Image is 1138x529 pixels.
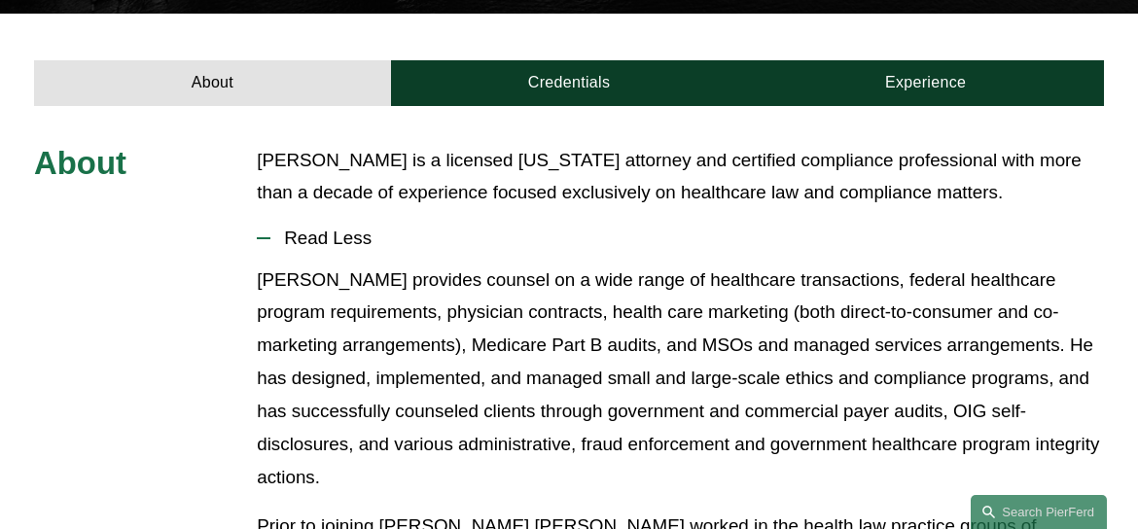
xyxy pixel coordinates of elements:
[270,228,1104,249] span: Read Less
[257,264,1104,494] p: [PERSON_NAME] provides counsel on a wide range of healthcare transactions, federal healthcare pro...
[34,145,126,181] span: About
[257,144,1104,210] p: [PERSON_NAME] is a licensed [US_STATE] attorney and certified compliance professional with more t...
[747,60,1104,106] a: Experience
[34,60,391,106] a: About
[971,495,1107,529] a: Search this site
[391,60,748,106] a: Credentials
[257,213,1104,264] button: Read Less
